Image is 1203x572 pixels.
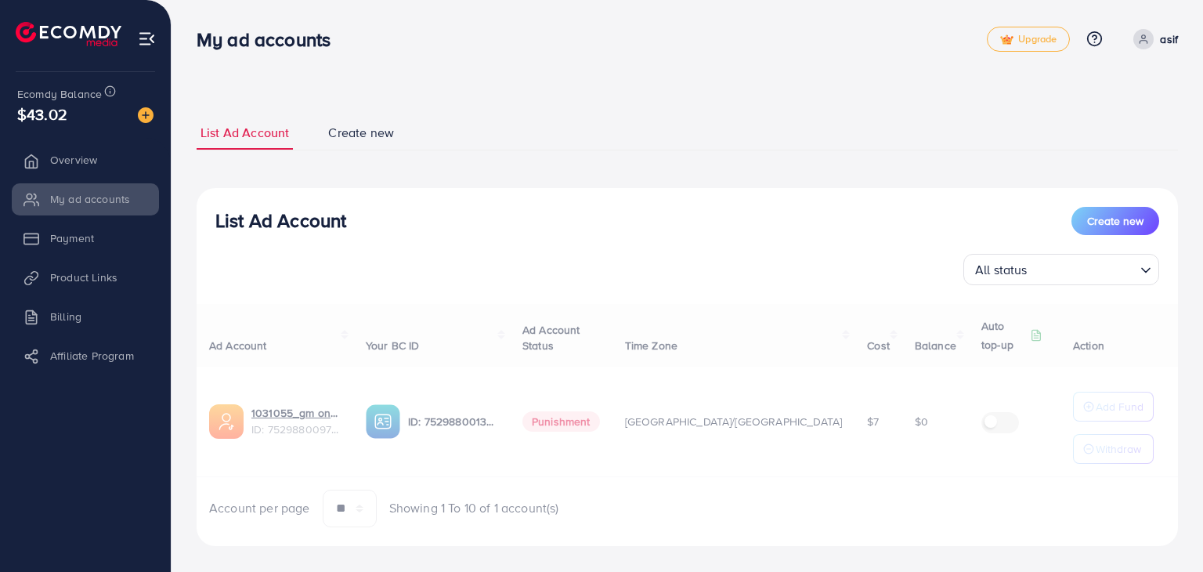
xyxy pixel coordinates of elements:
[972,259,1031,281] span: All status
[197,28,343,51] h3: My ad accounts
[138,107,154,123] img: image
[1032,255,1134,281] input: Search for option
[1160,30,1178,49] p: asif
[138,30,156,48] img: menu
[200,124,289,142] span: List Ad Account
[1071,207,1159,235] button: Create new
[17,86,102,102] span: Ecomdy Balance
[1000,34,1013,45] img: tick
[1000,34,1057,45] span: Upgrade
[1087,213,1143,229] span: Create new
[1127,29,1178,49] a: asif
[17,103,67,125] span: $43.02
[963,254,1159,285] div: Search for option
[328,124,394,142] span: Create new
[987,27,1070,52] a: tickUpgrade
[16,22,121,46] img: logo
[215,209,346,232] h3: List Ad Account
